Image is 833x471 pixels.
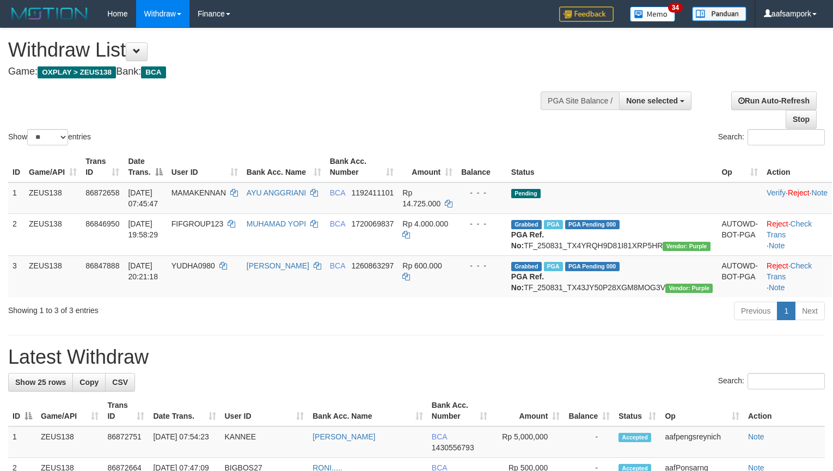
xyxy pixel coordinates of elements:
select: Showentries [27,129,68,145]
td: ZEUS138 [24,255,81,297]
span: BCA [432,432,447,441]
a: Reject [788,188,810,197]
span: BCA [330,188,345,197]
td: 2 [8,213,24,255]
td: · · [762,182,832,214]
a: 1 [777,302,795,320]
td: aafpengsreynich [660,426,744,458]
label: Search: [718,129,825,145]
th: Amount: activate to sort column ascending [398,151,457,182]
div: PGA Site Balance / [541,91,619,110]
th: User ID: activate to sort column ascending [167,151,242,182]
span: [DATE] 20:21:18 [128,261,158,281]
b: PGA Ref. No: [511,230,544,250]
th: Bank Acc. Number: activate to sort column ascending [427,395,492,426]
th: Trans ID: activate to sort column ascending [103,395,149,426]
td: · · [762,213,832,255]
th: Balance: activate to sort column ascending [564,395,614,426]
label: Show entries [8,129,91,145]
a: Show 25 rows [8,373,73,392]
span: PGA Pending [565,220,620,229]
span: Rp 4.000.000 [402,219,448,228]
input: Search: [748,129,825,145]
span: Show 25 rows [15,378,66,387]
div: Showing 1 to 3 of 3 entries [8,301,339,316]
a: Run Auto-Refresh [731,91,817,110]
span: 86846950 [85,219,119,228]
img: Feedback.jpg [559,7,614,22]
span: Copy 1720069837 to clipboard [351,219,394,228]
th: Status [507,151,718,182]
input: Search: [748,373,825,389]
div: - - - [461,260,503,271]
a: Reject [767,219,788,228]
a: Check Trans [767,261,812,281]
td: - [564,426,614,458]
th: Bank Acc. Name: activate to sort column ascending [242,151,326,182]
label: Search: [718,373,825,389]
td: TF_250831_TX43JY50P28XGM8MOG3V [507,255,718,297]
td: 3 [8,255,24,297]
th: Balance [457,151,507,182]
a: Next [795,302,825,320]
span: BCA [141,66,166,78]
th: Game/API: activate to sort column ascending [24,151,81,182]
a: Note [769,241,785,250]
span: Grabbed [511,262,542,271]
h1: Latest Withdraw [8,346,825,368]
span: Copy [79,378,99,387]
span: BCA [330,261,345,270]
span: Copy 1260863297 to clipboard [351,261,394,270]
a: Verify [767,188,786,197]
th: Op: activate to sort column ascending [660,395,744,426]
td: KANNEE [220,426,309,458]
span: 86847888 [85,261,119,270]
th: Action [744,395,825,426]
td: 1 [8,426,36,458]
th: Status: activate to sort column ascending [614,395,660,426]
th: Bank Acc. Number: activate to sort column ascending [326,151,399,182]
img: Button%20Memo.svg [630,7,676,22]
a: Previous [734,302,777,320]
a: [PERSON_NAME] [247,261,309,270]
span: YUDHA0980 [171,261,215,270]
td: 1 [8,182,24,214]
span: Pending [511,189,541,198]
th: Date Trans.: activate to sort column ascending [149,395,220,426]
span: OXPLAY > ZEUS138 [38,66,116,78]
td: ZEUS138 [24,182,81,214]
td: · · [762,255,832,297]
th: Trans ID: activate to sort column ascending [81,151,124,182]
span: None selected [626,96,678,105]
span: Grabbed [511,220,542,229]
span: 86872658 [85,188,119,197]
span: Vendor URL: https://trx4.1velocity.biz [665,284,713,293]
a: Note [812,188,828,197]
a: Stop [786,110,817,129]
td: ZEUS138 [24,213,81,255]
span: BCA [330,219,345,228]
th: Bank Acc. Name: activate to sort column ascending [308,395,427,426]
a: CSV [105,373,135,392]
th: Game/API: activate to sort column ascending [36,395,103,426]
td: AUTOWD-BOT-PGA [717,213,762,255]
div: - - - [461,187,503,198]
a: Copy [72,373,106,392]
span: Accepted [618,433,651,442]
th: ID: activate to sort column descending [8,395,36,426]
th: Op: activate to sort column ascending [717,151,762,182]
span: MAMAKENNAN [171,188,226,197]
span: Marked by aafnoeunsreypich [544,262,563,271]
b: PGA Ref. No: [511,272,544,292]
span: PGA Pending [565,262,620,271]
img: MOTION_logo.png [8,5,91,22]
span: Rp 600.000 [402,261,442,270]
th: ID [8,151,24,182]
img: panduan.png [692,7,746,21]
span: FIFGROUP123 [171,219,224,228]
th: Amount: activate to sort column ascending [492,395,564,426]
a: MUHAMAD YOPI [247,219,306,228]
div: - - - [461,218,503,229]
span: 34 [668,3,683,13]
a: Note [769,283,785,292]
